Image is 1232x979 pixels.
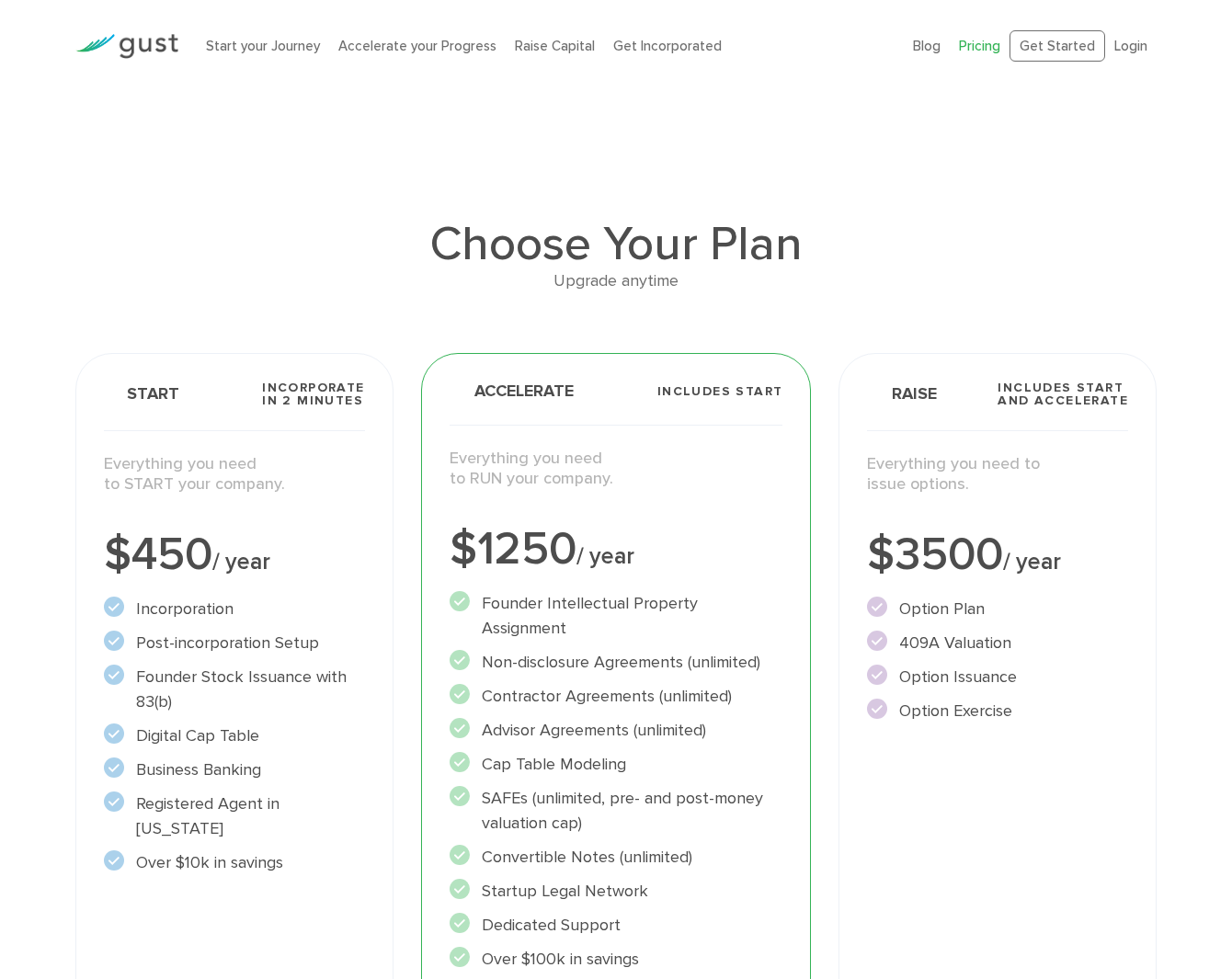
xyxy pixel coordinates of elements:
a: Blog [913,38,941,54]
li: Digital Cap Table [104,723,365,748]
span: Raise [867,384,937,404]
span: / year [1003,548,1061,575]
li: Over $10k in savings [104,850,365,875]
span: / year [212,548,270,575]
li: Business Banking [104,757,365,782]
a: Raise Capital [515,38,595,54]
p: Everything you need to RUN your company. [450,449,783,490]
li: Registered Agent in [US_STATE] [104,791,365,841]
li: Option Plan [867,597,1128,621]
li: Advisor Agreements (unlimited) [450,718,783,743]
div: Upgrade anytime [75,268,1157,295]
li: Founder Stock Issuance with 83(b) [104,665,365,714]
div: $3500 [867,532,1128,578]
li: Contractor Agreements (unlimited) [450,684,783,709]
span: Start [104,384,179,404]
li: Startup Legal Network [450,879,783,904]
li: Over $100k in savings [450,947,783,972]
span: Includes START and ACCELERATE [998,381,1128,407]
img: Gust Logo [75,34,178,59]
li: Non-disclosure Agreements (unlimited) [450,650,783,675]
span: Accelerate [450,383,574,400]
div: $450 [104,532,365,578]
li: SAFEs (unlimited, pre- and post-money valuation cap) [450,786,783,836]
li: 409A Valuation [867,631,1128,655]
p: Everything you need to START your company. [104,454,365,495]
a: Get Incorporated [613,38,722,54]
div: $1250 [450,527,783,573]
a: Start your Journey [206,38,320,54]
li: Cap Table Modeling [450,752,783,777]
li: Founder Intellectual Property Assignment [450,591,783,641]
span: Includes START [657,385,783,398]
p: Everything you need to issue options. [867,454,1128,495]
span: / year [576,542,634,570]
a: Pricing [959,38,1000,54]
a: Get Started [1010,30,1105,63]
li: Dedicated Support [450,913,783,938]
li: Post-incorporation Setup [104,631,365,655]
a: Accelerate your Progress [338,38,496,54]
li: Convertible Notes (unlimited) [450,845,783,870]
li: Option Issuance [867,665,1128,689]
a: Login [1114,38,1147,54]
li: Option Exercise [867,699,1128,723]
span: Incorporate in 2 Minutes [262,381,364,407]
h1: Choose Your Plan [75,221,1157,268]
li: Incorporation [104,597,365,621]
